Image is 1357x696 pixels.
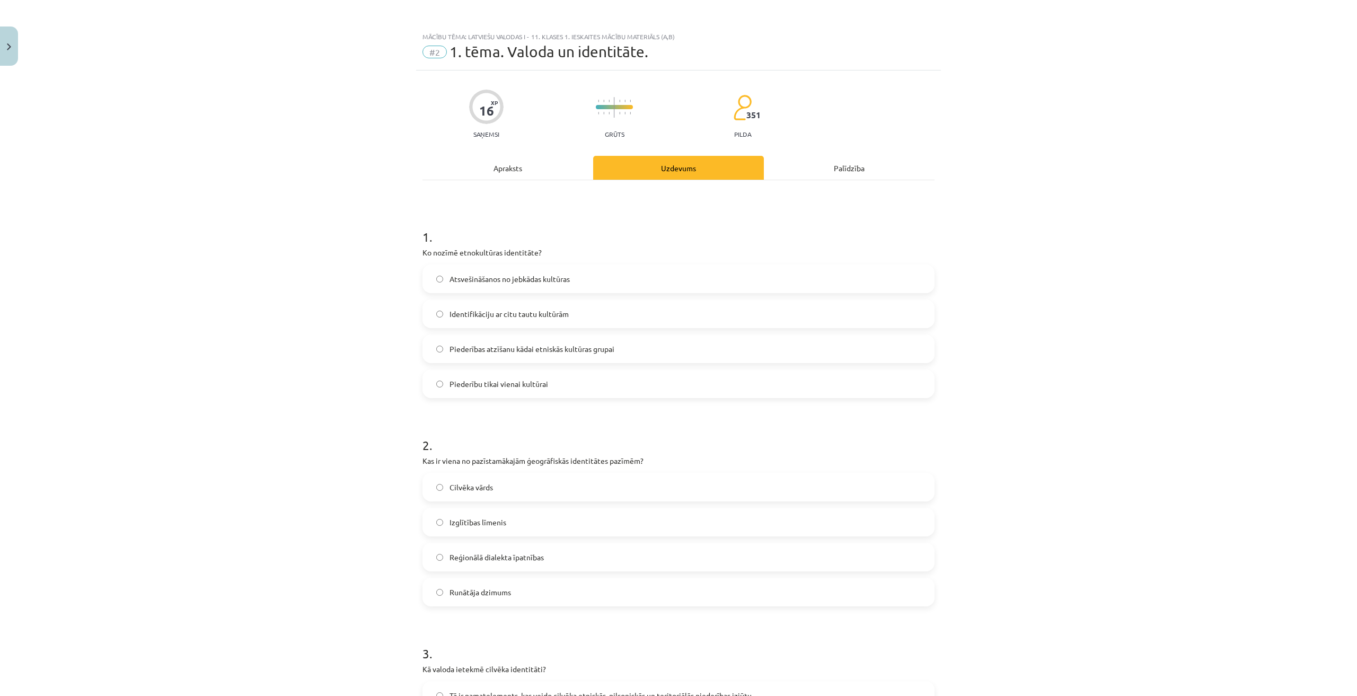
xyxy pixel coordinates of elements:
[598,100,599,102] img: icon-short-line-57e1e144782c952c97e751825c79c345078a6d821885a25fce030b3d8c18986b.svg
[450,274,570,285] span: Atsvešināšanos no jebkādas kultūras
[598,112,599,114] img: icon-short-line-57e1e144782c952c97e751825c79c345078a6d821885a25fce030b3d8c18986b.svg
[734,130,751,138] p: pilda
[422,455,935,466] p: Kas ir viena no pazīstamākajām ģeogrāfiskās identitātes pazīmēm?
[614,97,615,118] img: icon-long-line-d9ea69661e0d244f92f715978eff75569469978d946b2353a9bb055b3ed8787d.svg
[436,554,443,561] input: Reģionālā dialekta īpatnības
[450,378,548,390] span: Piederību tikai vienai kultūrai
[733,94,752,121] img: students-c634bb4e5e11cddfef0936a35e636f08e4e9abd3cc4e673bd6f9a4125e45ecb1.svg
[450,43,648,60] span: 1. tēma. Valoda un identitāte.
[450,343,614,355] span: Piederības atzīšanu kādai etniskās kultūras grupai
[450,309,569,320] span: Identifikāciju ar citu tautu kultūrām
[436,589,443,596] input: Runātāja dzimums
[630,100,631,102] img: icon-short-line-57e1e144782c952c97e751825c79c345078a6d821885a25fce030b3d8c18986b.svg
[491,100,498,105] span: XP
[603,112,604,114] img: icon-short-line-57e1e144782c952c97e751825c79c345078a6d821885a25fce030b3d8c18986b.svg
[605,130,624,138] p: Grūts
[609,100,610,102] img: icon-short-line-57e1e144782c952c97e751825c79c345078a6d821885a25fce030b3d8c18986b.svg
[746,110,761,120] span: 351
[630,112,631,114] img: icon-short-line-57e1e144782c952c97e751825c79c345078a6d821885a25fce030b3d8c18986b.svg
[450,587,511,598] span: Runātāja dzimums
[422,664,935,675] p: Kā valoda ietekmē cilvēka identitāti?
[422,628,935,660] h1: 3 .
[450,552,544,563] span: Reģionālā dialekta īpatnības
[422,156,593,180] div: Apraksts
[764,156,935,180] div: Palīdzība
[603,100,604,102] img: icon-short-line-57e1e144782c952c97e751825c79c345078a6d821885a25fce030b3d8c18986b.svg
[624,100,625,102] img: icon-short-line-57e1e144782c952c97e751825c79c345078a6d821885a25fce030b3d8c18986b.svg
[436,381,443,387] input: Piederību tikai vienai kultūrai
[422,247,935,258] p: Ko nozīmē etnokultūras identitāte?
[593,156,764,180] div: Uzdevums
[436,311,443,318] input: Identifikāciju ar citu tautu kultūrām
[469,130,504,138] p: Saņemsi
[7,43,11,50] img: icon-close-lesson-0947bae3869378f0d4975bcd49f059093ad1ed9edebbc8119c70593378902aed.svg
[422,46,447,58] span: #2
[479,103,494,118] div: 16
[422,419,935,452] h1: 2 .
[422,33,935,40] div: Mācību tēma: Latviešu valodas i - 11. klases 1. ieskaites mācību materiāls (a,b)
[450,517,506,528] span: Izglītības līmenis
[422,211,935,244] h1: 1 .
[436,276,443,283] input: Atsvešināšanos no jebkādas kultūras
[436,484,443,491] input: Cilvēka vārds
[624,112,625,114] img: icon-short-line-57e1e144782c952c97e751825c79c345078a6d821885a25fce030b3d8c18986b.svg
[619,112,620,114] img: icon-short-line-57e1e144782c952c97e751825c79c345078a6d821885a25fce030b3d8c18986b.svg
[619,100,620,102] img: icon-short-line-57e1e144782c952c97e751825c79c345078a6d821885a25fce030b3d8c18986b.svg
[609,112,610,114] img: icon-short-line-57e1e144782c952c97e751825c79c345078a6d821885a25fce030b3d8c18986b.svg
[450,482,493,493] span: Cilvēka vārds
[436,346,443,353] input: Piederības atzīšanu kādai etniskās kultūras grupai
[436,519,443,526] input: Izglītības līmenis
